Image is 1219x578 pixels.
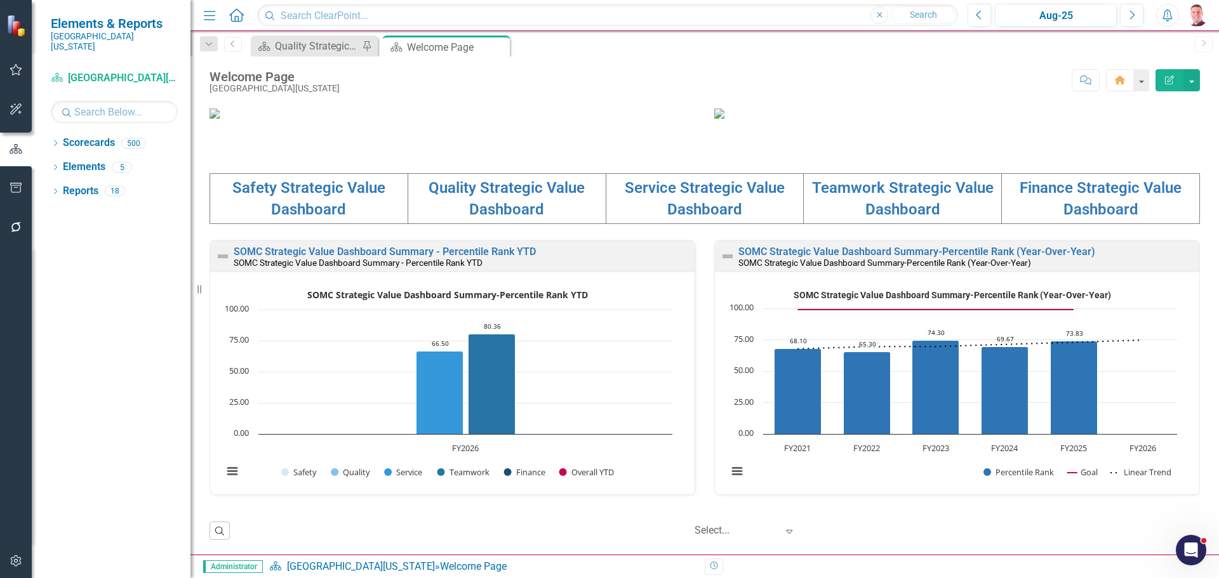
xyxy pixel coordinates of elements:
[429,179,585,218] a: Quality Strategic Value Dashboard
[234,427,249,438] text: 0.00
[269,560,695,574] div: »
[105,186,125,197] div: 18
[51,31,178,52] small: [GEOGRAPHIC_DATA][US_STATE]
[734,396,754,407] text: 25.00
[738,427,754,438] text: 0.00
[223,463,241,480] button: View chart menu, SOMC Strategic Value Dashboard Summary-Percentile Rank YTD
[812,179,994,218] a: Teamwork Strategic Value Dashboard
[51,16,178,31] span: Elements & Reports
[407,39,507,55] div: Welcome Page
[796,307,1077,312] g: Goal, series 2 of 3. Line with 6 data points.
[437,466,490,478] button: Show Teamwork
[729,301,754,313] text: 100.00
[997,334,1014,343] text: 69.67
[63,160,105,174] a: Elements
[331,466,370,478] button: Show Quality
[625,179,785,218] a: Service Strategic Value Dashboard
[982,346,1029,434] path: FY2024, 69.67. Percentile Rank.
[790,336,807,345] text: 68.10
[440,560,507,572] div: Welcome Page
[281,466,317,478] button: Show Safety
[112,162,132,173] div: 5
[210,108,220,119] img: download%20somc%20mission%20vision.png
[63,136,115,150] a: Scorecards
[210,84,340,93] div: [GEOGRAPHIC_DATA][US_STATE]
[1060,442,1087,454] text: FY2025
[775,348,822,434] path: FY2021, 68.1. Percentile Rank.
[721,285,1183,491] svg: Interactive chart
[912,340,959,434] path: FY2023, 74.3. Percentile Rank.
[734,364,754,376] text: 50.00
[714,108,724,119] img: download%20somc%20strategic%20values%20v2.png
[234,258,483,268] small: SOMC Strategic Value Dashboard Summary - Percentile Rank YTD
[859,339,876,348] text: 65.30
[794,290,1111,300] text: SOMC Strategic Value Dashboard Summary-Percentile Rank (Year-Over-Year)
[225,303,249,314] text: 100.00
[1176,535,1206,565] iframe: Intercom live chat
[216,285,688,491] div: SOMC Strategic Value Dashboard Summary-Percentile Rank YTD. Highcharts interactive chart.
[216,285,679,491] svg: Interactive chart
[6,15,29,37] img: ClearPoint Strategy
[559,466,615,478] button: Show Overall YTD
[714,240,1200,495] div: Double-Click to Edit
[721,285,1193,491] div: SOMC Strategic Value Dashboard Summary-Percentile Rank (Year-Over-Year). Highcharts interactive c...
[234,246,536,258] a: SOMC Strategic Value Dashboard Summary - Percentile Rank YTD
[432,339,449,348] text: 66.50
[775,308,1143,435] g: Percentile Rank, series 1 of 3. Bar series with 6 bars.
[275,38,359,54] div: Quality Strategic Value Dashboard
[484,322,501,331] text: 80.36
[891,6,955,24] button: Search
[121,138,146,148] div: 500
[229,396,249,407] text: 25.00
[1066,329,1083,338] text: 73.83
[469,334,516,434] g: Teamwork, bar series 4 of 6 with 1 bar.
[215,249,230,264] img: Not Defined
[1067,466,1098,478] button: Show Goal
[734,333,754,345] text: 75.00
[999,8,1112,23] div: Aug-25
[416,351,463,434] path: FY2026, 66.5. Service.
[203,560,263,573] span: Administrator
[63,184,98,199] a: Reports
[1110,466,1172,478] button: Show Linear Trend
[232,179,385,218] a: Safety Strategic Value Dashboard
[210,70,340,84] div: Welcome Page
[983,466,1055,478] button: Show Percentile Rank
[1129,442,1156,454] text: FY2026
[210,240,695,495] div: Double-Click to Edit
[257,4,958,27] input: Search ClearPoint...
[452,442,479,454] text: FY2026
[1020,179,1182,218] a: Finance Strategic Value Dashboard
[307,289,588,301] text: SOMC Strategic Value Dashboard Summary-Percentile Rank YTD
[853,442,880,454] text: FY2022
[51,101,178,123] input: Search Below...
[784,442,811,454] text: FY2021
[991,442,1018,454] text: FY2024
[720,249,735,264] img: Not Defined
[229,334,249,345] text: 75.00
[469,334,516,434] path: FY2026, 80.36. Teamwork.
[844,351,891,434] path: FY2022, 65.3. Percentile Rank.
[384,466,423,478] button: Show Service
[1185,4,1208,27] img: David Richard
[229,365,249,376] text: 50.00
[254,38,359,54] a: Quality Strategic Value Dashboard
[416,351,463,434] g: Service, bar series 3 of 6 with 1 bar.
[1051,341,1098,434] path: FY2025, 73.83. Percentile Rank.
[910,10,937,20] span: Search
[728,463,746,480] button: View chart menu, SOMC Strategic Value Dashboard Summary-Percentile Rank (Year-Over-Year)
[738,246,1095,258] a: SOMC Strategic Value Dashboard Summary-Percentile Rank (Year-Over-Year)
[51,71,178,86] a: [GEOGRAPHIC_DATA][US_STATE]
[504,466,545,478] button: Show Finance
[923,442,949,454] text: FY2023
[287,560,435,572] a: [GEOGRAPHIC_DATA][US_STATE]
[928,328,945,337] text: 74.30
[738,258,1031,268] small: SOMC Strategic Value Dashboard Summary-Percentile Rank (Year-Over-Year)
[995,4,1117,27] button: Aug-25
